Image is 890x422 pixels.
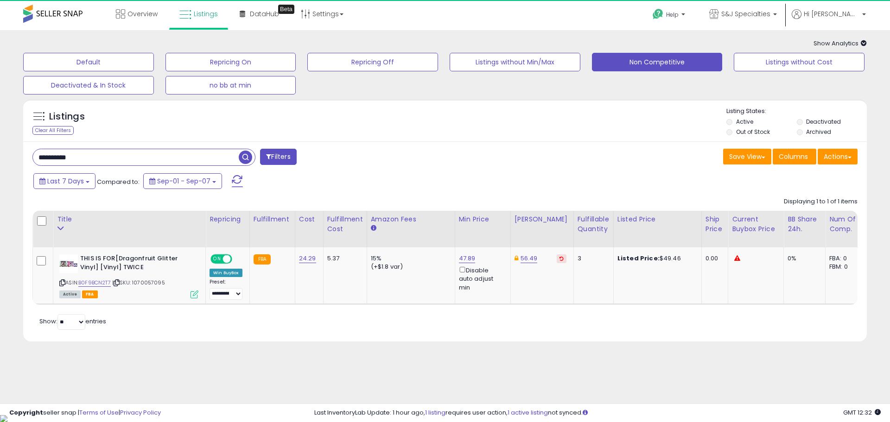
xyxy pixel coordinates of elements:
b: THIS IS FOR[Dragonfruit Glitter Vinyl] [Vinyl] TWICE [80,254,193,274]
div: Clear All Filters [32,126,74,135]
div: BB Share 24h. [788,214,821,234]
div: Repricing [210,214,246,224]
span: 2025-09-16 12:32 GMT [843,408,881,417]
div: Last InventoryLab Update: 1 hour ago, requires user action, not synced. [314,409,881,417]
p: Listing States: [726,107,866,116]
span: Sep-01 - Sep-07 [157,176,210,186]
div: Cost [299,214,319,224]
span: Columns [779,152,808,161]
span: OFF [231,255,246,263]
div: Listed Price [617,214,698,224]
span: Hi [PERSON_NAME] [804,9,859,19]
button: Repricing On [165,53,296,71]
a: Help [645,1,694,30]
button: Listings without Cost [734,53,865,71]
a: 1 active listing [508,408,548,417]
label: Archived [806,128,831,136]
span: Listings [194,9,218,19]
div: $49.46 [617,254,694,263]
div: Tooltip anchor [278,5,294,14]
span: S&J Specialties [721,9,770,19]
strong: Copyright [9,408,43,417]
label: Out of Stock [736,128,770,136]
a: 47.89 [459,254,476,263]
label: Deactivated [806,118,841,126]
h5: Listings [49,110,85,123]
b: Listed Price: [617,254,660,263]
div: Min Price [459,214,507,224]
a: Terms of Use [79,408,119,417]
i: This overrides the store level Dynamic Max Price for this listing [515,255,518,261]
div: Fulfillment Cost [327,214,363,234]
button: Columns [773,149,816,164]
span: All listings currently available for purchase on Amazon [59,290,81,298]
div: Disable auto adjust min [459,265,503,292]
button: no bb at min [165,76,296,94]
span: Show Analytics [814,39,867,48]
div: Current Buybox Price [732,214,780,234]
div: Ship Price [706,214,724,234]
div: Num of Comp. [829,214,863,234]
button: Deactivated & In Stock [23,76,154,94]
span: FBA [82,290,98,298]
div: 3 [578,254,606,263]
span: Help [666,11,679,19]
div: seller snap | | [9,409,161,417]
div: [PERSON_NAME] [515,214,570,224]
button: Repricing Off [307,53,438,71]
div: FBM: 0 [829,263,860,271]
span: ON [211,255,223,263]
div: 0.00 [706,254,721,263]
span: | SKU: 1070057095 [112,279,165,286]
span: Last 7 Days [47,176,84,186]
div: Preset: [210,279,242,300]
a: 56.49 [521,254,538,263]
a: 1 listing [425,408,445,417]
div: Fulfillment [254,214,291,224]
div: FBA: 0 [829,254,860,263]
a: 24.29 [299,254,316,263]
div: ASIN: [59,254,198,297]
button: Actions [818,149,858,164]
button: Default [23,53,154,71]
div: Title [57,214,202,224]
label: Active [736,118,753,126]
a: Privacy Policy [120,408,161,417]
div: (+$1.8 var) [371,263,448,271]
small: Amazon Fees. [371,224,376,233]
a: Hi [PERSON_NAME] [792,9,866,30]
i: Get Help [652,8,664,20]
button: Filters [260,149,296,165]
span: Compared to: [97,177,140,186]
div: 5.37 [327,254,360,263]
button: Non Competitive [592,53,723,71]
button: Sep-01 - Sep-07 [143,173,222,189]
small: FBA [254,254,271,265]
img: 41Y8hqKIbsL._SL40_.jpg [59,254,78,273]
span: Show: entries [39,317,106,326]
a: B0F9BCN2T7 [78,279,111,287]
button: Save View [723,149,771,164]
div: Amazon Fees [371,214,451,224]
div: 0% [788,254,818,263]
div: Fulfillable Quantity [578,214,610,234]
div: Displaying 1 to 1 of 1 items [784,197,858,206]
span: Overview [127,9,158,19]
div: 15% [371,254,448,263]
span: DataHub [250,9,279,19]
i: Revert to store-level Dynamic Max Price [559,256,564,261]
button: Last 7 Days [33,173,95,189]
button: Listings without Min/Max [450,53,580,71]
div: Win BuyBox [210,269,242,277]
